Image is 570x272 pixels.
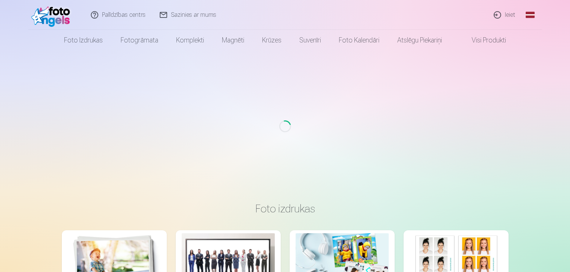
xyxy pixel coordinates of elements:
a: Foto izdrukas [55,30,112,51]
a: Suvenīri [290,30,330,51]
img: /fa1 [31,3,74,27]
a: Krūzes [253,30,290,51]
a: Visi produkti [451,30,515,51]
a: Fotogrāmata [112,30,167,51]
a: Atslēgu piekariņi [388,30,451,51]
a: Magnēti [213,30,253,51]
h3: Foto izdrukas [68,202,503,215]
a: Foto kalendāri [330,30,388,51]
a: Komplekti [167,30,213,51]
